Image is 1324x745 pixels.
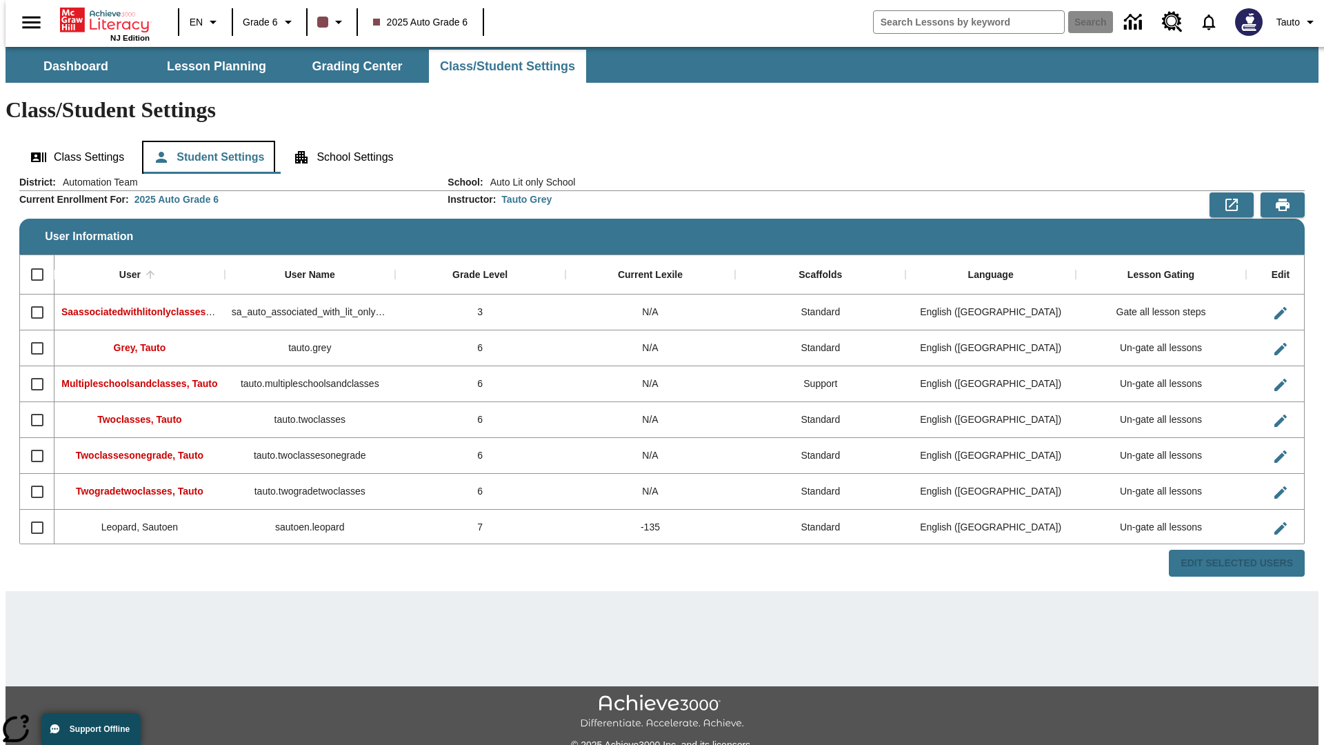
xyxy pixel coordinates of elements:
div: User Information [19,175,1305,577]
span: NJ Edition [110,34,150,42]
div: 3 [395,295,565,330]
div: Class/Student Settings [19,141,1305,174]
span: Tauto [1276,15,1300,30]
div: Gate all lesson steps [1076,295,1246,330]
div: 6 [395,438,565,474]
button: School Settings [282,141,404,174]
span: User Information [45,230,133,243]
button: Open side menu [11,2,52,43]
div: Standard [735,510,905,546]
div: English (US) [905,474,1076,510]
div: Scaffolds [799,269,842,281]
a: Data Center [1116,3,1154,41]
span: Support Offline [70,724,130,734]
div: English (US) [905,366,1076,402]
div: N/A [565,402,736,438]
span: Twoclasses, Tauto [97,414,181,425]
h2: Current Enrollment For : [19,194,129,206]
a: Home [60,6,150,34]
div: English (US) [905,330,1076,366]
div: Un-gate all lessons [1076,330,1246,366]
button: Edit User [1267,299,1294,327]
a: Resource Center, Will open in new tab [1154,3,1191,41]
div: 2025 Auto Grade 6 [134,192,219,206]
div: 6 [395,474,565,510]
button: Select a new avatar [1227,4,1271,40]
div: English (US) [905,295,1076,330]
button: Profile/Settings [1271,10,1324,34]
span: Twogradetwoclasses, Tauto [76,486,203,497]
div: 6 [395,402,565,438]
div: Current Lexile [618,269,683,281]
span: Grey, Tauto [114,342,166,353]
span: Automation Team [56,175,138,189]
button: Edit User [1267,371,1294,399]
button: Dashboard [7,50,145,83]
div: N/A [565,295,736,330]
div: Home [60,5,150,42]
div: Un-gate all lessons [1076,402,1246,438]
span: Auto Lit only School [483,175,576,189]
div: 6 [395,366,565,402]
div: Standard [735,474,905,510]
div: Un-gate all lessons [1076,438,1246,474]
span: Leopard, Sautoen [101,521,178,533]
div: English (US) [905,402,1076,438]
div: Standard [735,330,905,366]
h1: Class/Student Settings [6,97,1318,123]
div: 7 [395,510,565,546]
input: search field [874,11,1064,33]
div: Standard [735,438,905,474]
button: Class color is dark brown. Change class color [312,10,352,34]
div: User Name [285,269,335,281]
button: Class/Student Settings [429,50,586,83]
div: N/A [565,474,736,510]
div: SubNavbar [6,47,1318,83]
div: -135 [565,510,736,546]
div: Support [735,366,905,402]
div: 6 [395,330,565,366]
button: Student Settings [142,141,275,174]
div: Un-gate all lessons [1076,510,1246,546]
div: English (US) [905,510,1076,546]
button: Grading Center [288,50,426,83]
span: Saassociatedwithlitonlyclasses, Saassociatedwithlitonlyclasses [61,306,355,317]
div: N/A [565,438,736,474]
div: Language [968,269,1014,281]
div: Edit [1272,269,1290,281]
div: Un-gate all lessons [1076,474,1246,510]
div: tauto.multipleschoolsandclasses [225,366,395,402]
div: N/A [565,366,736,402]
div: English (US) [905,438,1076,474]
img: Achieve3000 Differentiate Accelerate Achieve [580,695,744,730]
div: tauto.twoclassesonegrade [225,438,395,474]
div: SubNavbar [6,50,588,83]
span: EN [190,15,203,30]
button: Edit User [1267,479,1294,506]
div: User [119,269,141,281]
a: Notifications [1191,4,1227,40]
button: Edit User [1267,335,1294,363]
span: 2025 Auto Grade 6 [373,15,468,30]
div: Grade Level [452,269,508,281]
button: Support Offline [41,713,141,745]
button: Edit User [1267,443,1294,470]
img: Avatar [1235,8,1263,36]
button: Class Settings [19,141,135,174]
button: Print Preview [1261,192,1305,217]
span: Multipleschoolsandclasses, Tauto [61,378,217,389]
button: Grade: Grade 6, Select a grade [237,10,302,34]
button: Edit User [1267,407,1294,435]
div: sa_auto_associated_with_lit_only_classes [225,295,395,330]
span: Twoclassesonegrade, Tauto [76,450,203,461]
div: Tauto Grey [501,192,552,206]
div: tauto.twogradetwoclasses [225,474,395,510]
h2: School : [448,177,483,188]
div: Standard [735,295,905,330]
span: Grade 6 [243,15,278,30]
div: Lesson Gating [1127,269,1194,281]
h2: District : [19,177,56,188]
div: Un-gate all lessons [1076,366,1246,402]
h2: Instructor : [448,194,496,206]
div: tauto.twoclasses [225,402,395,438]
